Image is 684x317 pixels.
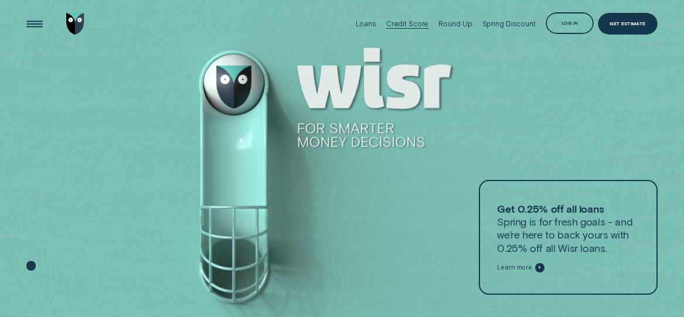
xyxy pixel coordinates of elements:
a: Get 0.25% off all loansSpring is for fresh goals - and we’re here to back yours with 0.25% off al... [479,180,657,295]
button: Log in [546,12,594,34]
a: Get Estimate [598,13,658,35]
span: Learn more [497,264,532,272]
div: Round Up [438,20,472,28]
div: Spring Discount [482,20,536,28]
img: Wisr [66,13,84,35]
div: Credit Score [386,20,429,28]
p: Spring is for fresh goals - and we’re here to back yours with 0.25% off all Wisr loans. [497,202,639,254]
div: Loans [356,20,376,28]
strong: Get 0.25% off all loans [497,202,604,215]
button: Open Menu [23,13,45,35]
